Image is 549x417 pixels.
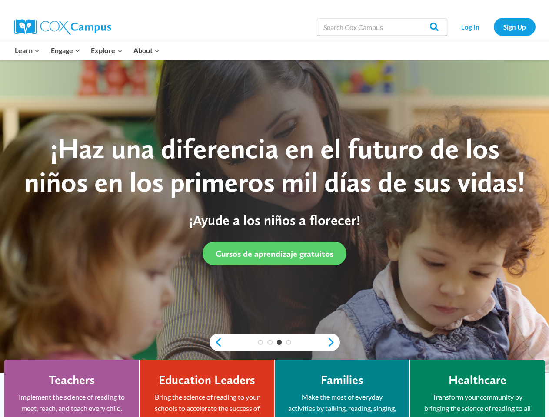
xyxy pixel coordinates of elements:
a: Cursos de aprendizaje gratuitos [203,242,346,265]
h4: Teachers [49,373,95,387]
a: 2 [267,340,273,345]
span: About [133,45,160,56]
a: previous [210,337,223,347]
span: Engage [51,45,80,56]
span: Learn [15,45,40,56]
h4: Families [321,373,363,387]
a: Log In [452,18,489,36]
h4: Education Leaders [159,373,255,387]
div: ¡Haz una diferencia en el futuro de los niños en los primeros mil días de sus vidas! [17,132,532,199]
a: 1 [258,340,263,345]
a: 4 [286,340,291,345]
a: next [327,337,340,347]
h4: Healthcare [449,373,506,387]
p: ¡Ayude a los niños a florecer! [17,212,532,228]
nav: Primary Navigation [10,41,165,60]
span: Cursos de aprendizaje gratuitos [216,248,333,259]
img: Cox Campus [14,19,111,35]
p: Implement the science of reading to meet, reach, and teach every child. [17,391,126,414]
input: Search Cox Campus [317,18,447,36]
a: Sign Up [494,18,536,36]
a: 3 [277,340,282,345]
nav: Secondary Navigation [452,18,536,36]
div: content slider buttons [210,334,340,351]
span: Explore [91,45,122,56]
